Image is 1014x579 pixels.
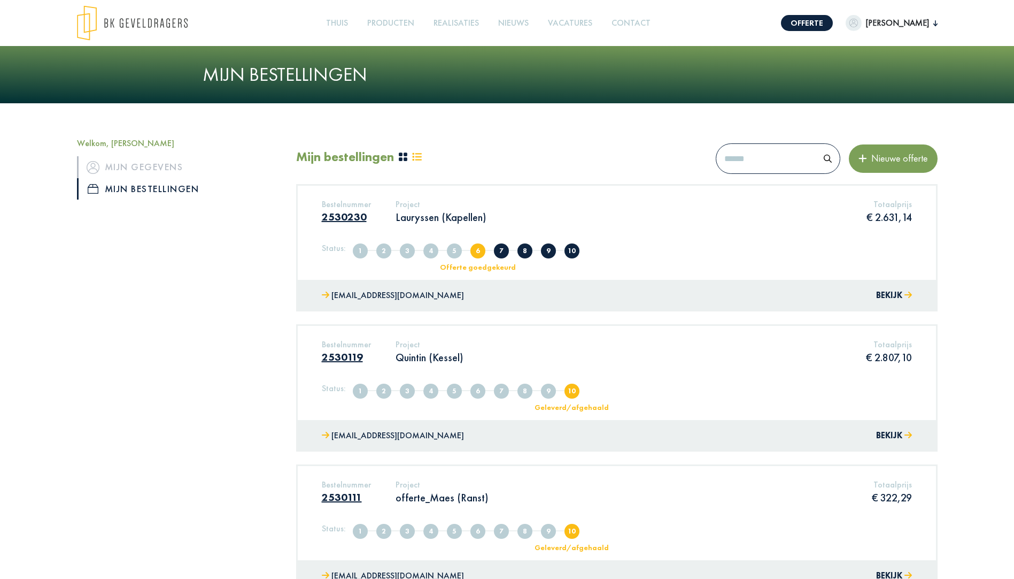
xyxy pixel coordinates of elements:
[105,180,199,197] font: Mijn bestellingen
[876,289,902,301] font: Bekijk
[423,243,438,258] span: Offerte in overleg
[396,351,463,364] p: Quintin (Kessel)
[517,243,532,258] span: In nabehandeling
[447,524,462,539] span: Offerte afgekeurd
[353,524,368,539] span: Aangemaakt
[322,210,367,224] tcxspan: Call 2530230 via 3CX
[849,144,938,172] button: Nieuwe offerte
[564,243,579,258] span: Geleverd/afgehaald
[400,243,415,258] span: Offerte verzonden
[544,11,597,35] a: Vacatures
[846,15,938,31] button: [PERSON_NAME]
[322,383,346,393] h5: Status:
[866,199,912,209] h5: Totaalprijs
[494,384,509,399] span: In productie
[866,210,912,224] p: € 2.631,14
[429,11,483,35] a: Realisaties
[866,339,912,349] h5: Totaalprijs
[88,184,98,194] img: icon
[494,243,509,258] span: In productie
[876,428,912,444] button: Bekijk
[376,524,391,539] span: Volledig
[77,156,280,178] a: iconMijn gegevens
[470,243,485,258] span: Offerte goedgekeurd
[331,430,464,441] font: [EMAIL_ADDRESS][DOMAIN_NAME]
[322,428,464,444] a: [EMAIL_ADDRESS][DOMAIN_NAME]
[322,11,352,35] a: Thuis
[77,5,188,41] img: logo
[353,243,368,258] span: Aangemaakt
[367,17,414,28] font: Producten
[866,351,912,364] p: € 2.807,10
[876,288,912,303] button: Bekijk
[423,384,438,399] span: Offerte in overleg
[77,138,280,148] h5: Welkom, [PERSON_NAME]
[396,210,486,224] p: Lauryssen (Kapellen)
[322,350,363,364] tcxspan: Call 2530119 via 3CX
[396,491,489,505] p: offerte_Maes (Ranst)
[541,384,556,399] span: Klaar voor levering/afhaling
[396,339,463,349] h5: Project
[564,384,579,399] span: Geleverd/afgehaald
[781,15,833,31] a: Offerte
[396,479,489,490] h5: Project
[846,15,862,31] img: dummypic.png
[322,199,371,209] h5: Bestelnummer
[447,384,462,399] span: Offerte afgekeurd
[353,384,368,399] span: Aangemaakt
[322,243,346,253] h5: Status:
[322,490,362,504] tcxspan: Call 2530111 via 3CX
[494,11,533,35] a: Nieuws
[517,524,532,539] span: In nabehandeling
[862,17,933,29] span: [PERSON_NAME]
[376,384,391,399] span: Volledig
[105,158,183,176] font: Mijn gegevens
[517,384,532,399] span: In nabehandeling
[824,155,832,163] img: search.svg
[564,524,579,539] span: Geleverd/afgehaald
[447,243,462,258] span: Offerte afgekeurd
[400,524,415,539] span: Offerte verzonden
[296,149,394,165] h2: Mijn bestellingen
[322,339,371,349] h5: Bestelnummer
[87,161,99,174] img: icon
[607,11,655,35] a: Contact
[396,199,486,209] h5: Project
[541,524,556,539] span: Klaar voor levering/afhaling
[376,243,391,258] span: Volledig
[434,263,522,271] div: Offerte goedgekeurd
[331,289,464,301] font: [EMAIL_ADDRESS][DOMAIN_NAME]
[528,544,616,551] div: Geleverd/afgehaald
[872,479,912,490] h5: Totaalprijs
[423,524,438,539] span: Offerte in overleg
[203,63,812,86] h1: Mijn bestellingen
[541,243,556,258] span: Klaar voor levering/afhaling
[322,288,464,303] a: [EMAIL_ADDRESS][DOMAIN_NAME]
[322,479,371,490] h5: Bestelnummer
[872,491,912,505] p: € 322,29
[470,524,485,539] span: Offerte goedgekeurd
[322,523,346,534] h5: Status:
[494,524,509,539] span: In productie
[77,178,280,200] a: iconMijn bestellingen
[876,430,902,441] font: Bekijk
[528,403,616,411] div: Geleverd/afgehaald
[867,152,928,164] span: Nieuwe offerte
[470,384,485,399] span: Offerte goedgekeurd
[400,384,415,399] span: Offerte verzonden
